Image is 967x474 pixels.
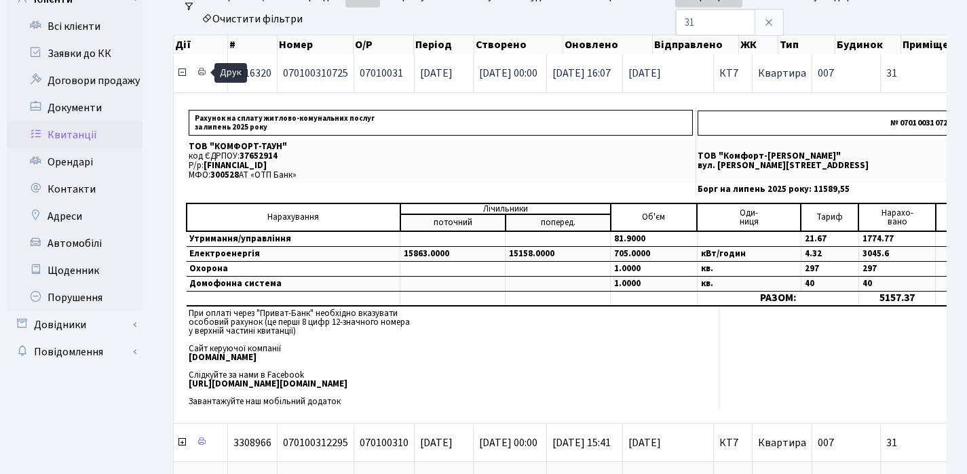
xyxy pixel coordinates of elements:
[228,35,278,54] th: #
[552,435,611,450] span: [DATE] 15:41
[778,35,835,54] th: Тип
[400,203,611,214] td: Лічильники
[7,257,143,284] a: Щоденник
[611,262,697,277] td: 1.0000
[7,338,143,366] a: Повідомлення
[858,203,935,231] td: Нарахо- вано
[187,277,400,292] td: Домофонна система
[187,247,400,262] td: Електроенергія
[189,152,693,161] p: код ЄДРПОУ:
[697,203,801,231] td: Оди- ниця
[858,231,935,247] td: 1774.77
[7,67,143,94] a: Договори продажу
[801,247,858,262] td: 4.32
[697,292,858,306] td: РАЗОМ:
[187,231,400,247] td: Утримання/управління
[233,435,271,450] span: 3308966
[697,247,801,262] td: кВт/годин
[611,203,697,231] td: Об'єм
[506,214,611,231] td: поперед.
[189,161,693,170] p: Р/р:
[611,231,697,247] td: 81.9000
[858,262,935,277] td: 297
[7,203,143,230] a: Адреси
[186,307,719,409] td: При оплаті через "Приват-Банк" необхідно вказувати особовий рахунок (це перші 8 цифр 12-значного ...
[7,230,143,257] a: Автомобілі
[204,159,267,172] span: [FINANCIAL_ID]
[174,35,228,54] th: Дії
[360,435,409,450] span: 070100310
[214,63,247,83] div: Друк
[697,262,801,277] td: кв.
[563,35,653,54] th: Оновлено
[479,66,537,81] span: [DATE] 00:00
[189,171,693,180] p: МФО: АТ «ОТП Банк»
[611,277,697,292] td: 1.0000
[189,142,693,151] p: ТОВ "КОМФОРТ-ТАУН"
[858,247,935,262] td: 3045.6
[739,35,778,54] th: ЖК
[240,150,278,162] span: 37652914
[283,435,348,450] span: 070100312295
[801,277,858,292] td: 40
[189,351,257,363] b: [DOMAIN_NAME]
[354,35,414,54] th: О/Р
[7,311,143,338] a: Довідники
[7,40,143,67] a: Заявки до КК
[7,13,143,40] a: Всі клієнти
[189,378,347,390] b: [URL][DOMAIN_NAME][DOMAIN_NAME]
[7,149,143,176] a: Орендарі
[7,94,143,121] a: Документи
[414,35,474,54] th: Період
[858,277,935,292] td: 40
[628,437,708,448] span: [DATE]
[886,68,963,79] span: 31
[7,284,143,311] a: Порушення
[210,169,239,181] span: 300528
[420,435,453,450] span: [DATE]
[653,35,740,54] th: Відправлено
[858,292,935,306] td: 5157.37
[278,35,354,54] th: Номер
[835,35,900,54] th: Будинок
[196,7,308,31] a: Очистити фільтри
[189,110,693,136] p: Рахунок на сплату житлово-комунальних послуг за липень 2025 року
[283,66,348,81] span: 070100310725
[400,214,506,231] td: поточний
[801,203,858,231] td: Тариф
[552,66,611,81] span: [DATE] 16:07
[628,68,708,79] span: [DATE]
[719,437,746,448] span: КТ7
[420,66,453,81] span: [DATE]
[233,66,271,81] span: 3316320
[758,66,806,81] span: Квартира
[474,35,564,54] th: Створено
[801,262,858,277] td: 297
[818,66,834,81] span: 007
[719,68,746,79] span: КТ7
[7,176,143,203] a: Контакти
[697,277,801,292] td: кв.
[360,66,403,81] span: 07010031
[187,203,400,231] td: Нарахування
[886,437,963,448] span: 31
[818,435,834,450] span: 007
[400,247,506,262] td: 15863.0000
[7,121,143,149] a: Квитанції
[187,262,400,277] td: Охорона
[506,247,611,262] td: 15158.0000
[479,435,537,450] span: [DATE] 00:00
[611,247,697,262] td: 705.0000
[758,435,806,450] span: Квартира
[801,231,858,247] td: 21.67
